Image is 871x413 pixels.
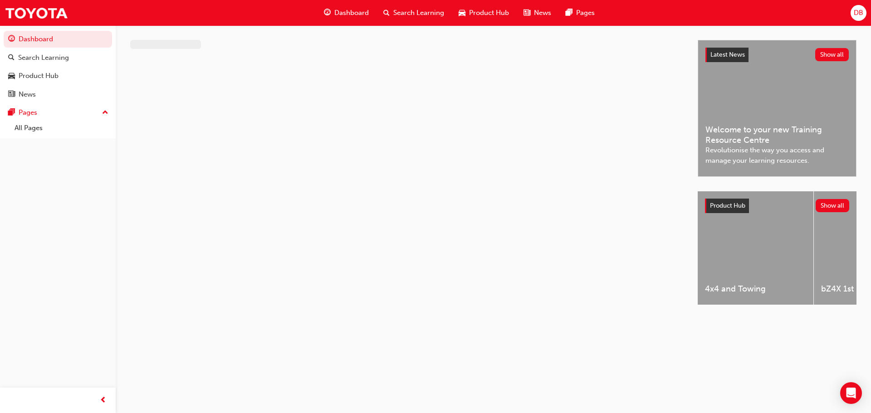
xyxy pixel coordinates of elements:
[698,40,856,177] a: Latest NewsShow allWelcome to your new Training Resource CentreRevolutionise the way you access a...
[710,202,745,209] span: Product Hub
[100,395,107,406] span: prev-icon
[19,107,37,118] div: Pages
[376,4,451,22] a: search-iconSearch Learning
[851,5,866,21] button: DB
[698,191,813,305] a: 4x4 and Towing
[4,31,112,48] a: Dashboard
[383,7,390,19] span: search-icon
[334,8,369,18] span: Dashboard
[393,8,444,18] span: Search Learning
[5,3,68,23] img: Trak
[317,4,376,22] a: guage-iconDashboard
[451,4,516,22] a: car-iconProduct Hub
[815,48,849,61] button: Show all
[469,8,509,18] span: Product Hub
[576,8,595,18] span: Pages
[534,8,551,18] span: News
[705,125,849,145] span: Welcome to your new Training Resource Centre
[4,68,112,84] a: Product Hub
[558,4,602,22] a: pages-iconPages
[8,54,15,62] span: search-icon
[102,107,108,119] span: up-icon
[524,7,530,19] span: news-icon
[4,104,112,121] button: Pages
[459,7,465,19] span: car-icon
[705,284,806,294] span: 4x4 and Towing
[8,109,15,117] span: pages-icon
[19,89,36,100] div: News
[705,145,849,165] span: Revolutionise the way you access and manage your learning resources.
[854,8,863,18] span: DB
[18,53,69,63] div: Search Learning
[516,4,558,22] a: news-iconNews
[566,7,573,19] span: pages-icon
[816,199,850,212] button: Show all
[4,29,112,104] button: DashboardSearch LearningProduct HubNews
[710,51,745,58] span: Latest News
[19,71,59,81] div: Product Hub
[4,86,112,103] a: News
[8,35,15,44] span: guage-icon
[705,48,849,62] a: Latest NewsShow all
[8,91,15,99] span: news-icon
[705,199,849,213] a: Product HubShow all
[11,121,112,135] a: All Pages
[840,382,862,404] div: Open Intercom Messenger
[4,49,112,66] a: Search Learning
[8,72,15,80] span: car-icon
[324,7,331,19] span: guage-icon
